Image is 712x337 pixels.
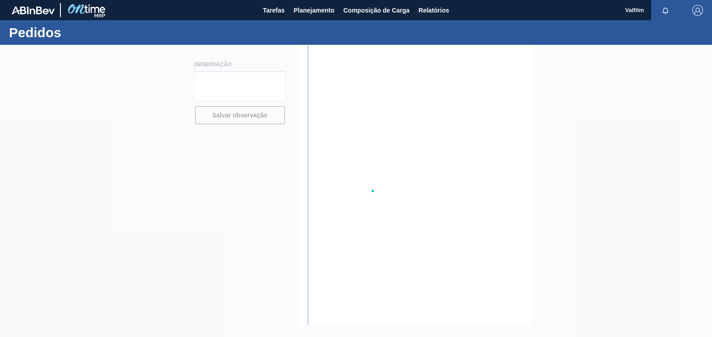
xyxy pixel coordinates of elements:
[692,5,703,16] img: Logout
[294,5,335,16] span: Planejamento
[12,6,55,14] img: TNhmsLtSVTkK8tSr43FrP2fwEKptu5GPRR3wAAAABJRU5ErkJggg==
[419,5,449,16] span: Relatórios
[9,27,168,38] h1: Pedidos
[343,5,410,16] span: Composição de Carga
[651,4,680,17] button: Notificações
[263,5,285,16] span: Tarefas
